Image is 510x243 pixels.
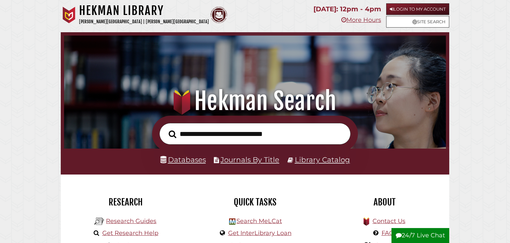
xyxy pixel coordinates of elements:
a: Journals By Title [220,155,279,164]
h1: Hekman Library [79,3,209,18]
img: Calvin University [61,7,77,23]
a: Site Search [386,16,449,28]
a: Research Guides [106,217,156,225]
a: Databases [160,155,206,164]
a: Library Catalog [295,155,350,164]
h1: Hekman Search [72,86,438,116]
h2: About [325,196,444,208]
img: Hekman Library Logo [229,218,235,225]
button: Search [165,128,180,140]
a: Contact Us [373,217,405,225]
p: [PERSON_NAME][GEOGRAPHIC_DATA] | [PERSON_NAME][GEOGRAPHIC_DATA] [79,18,209,26]
img: Calvin Theological Seminary [211,7,227,23]
a: Search MeLCat [236,217,282,225]
a: Get InterLibrary Loan [228,229,292,237]
h2: Quick Tasks [195,196,315,208]
a: Get Research Help [102,229,158,237]
a: FAQs [382,229,397,237]
a: Login to My Account [386,3,449,15]
p: [DATE]: 12pm - 4pm [313,3,381,15]
i: Search [169,130,176,139]
h2: Research [66,196,185,208]
a: More Hours [341,16,381,24]
img: Hekman Library Logo [94,216,104,226]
